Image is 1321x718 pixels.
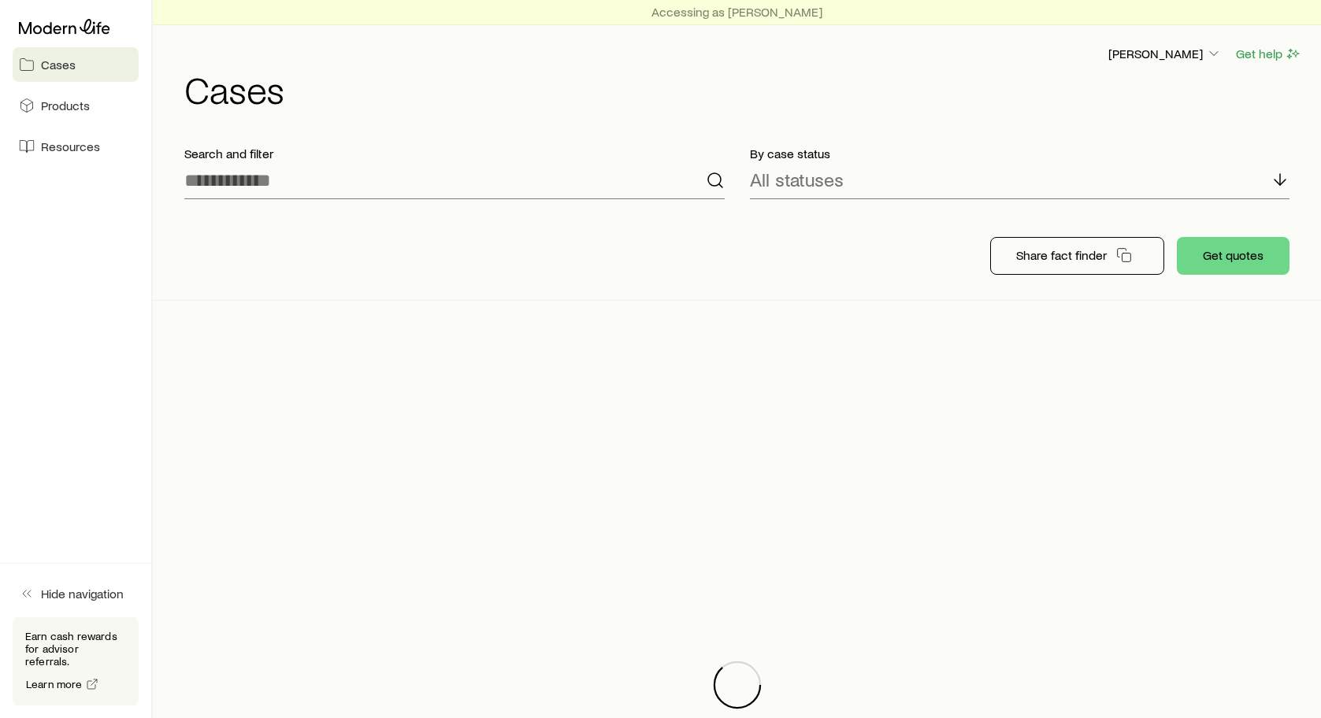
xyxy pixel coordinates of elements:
[1108,46,1222,61] p: [PERSON_NAME]
[26,679,83,690] span: Learn more
[651,4,822,20] p: Accessing as [PERSON_NAME]
[750,168,844,191] p: All statuses
[990,237,1164,275] button: Share fact finder
[13,576,139,611] button: Hide navigation
[41,57,76,72] span: Cases
[1177,237,1289,275] button: Get quotes
[1108,45,1223,64] button: [PERSON_NAME]
[750,146,1290,161] p: By case status
[13,129,139,164] a: Resources
[13,88,139,123] a: Products
[41,586,124,601] span: Hide navigation
[1235,45,1302,63] button: Get help
[1016,247,1107,263] p: Share fact finder
[184,70,1302,108] h1: Cases
[25,630,126,668] p: Earn cash rewards for advisor referrals.
[13,617,139,705] div: Earn cash rewards for advisor referrals.Learn more
[184,146,725,161] p: Search and filter
[41,139,100,154] span: Resources
[13,47,139,82] a: Cases
[41,98,90,113] span: Products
